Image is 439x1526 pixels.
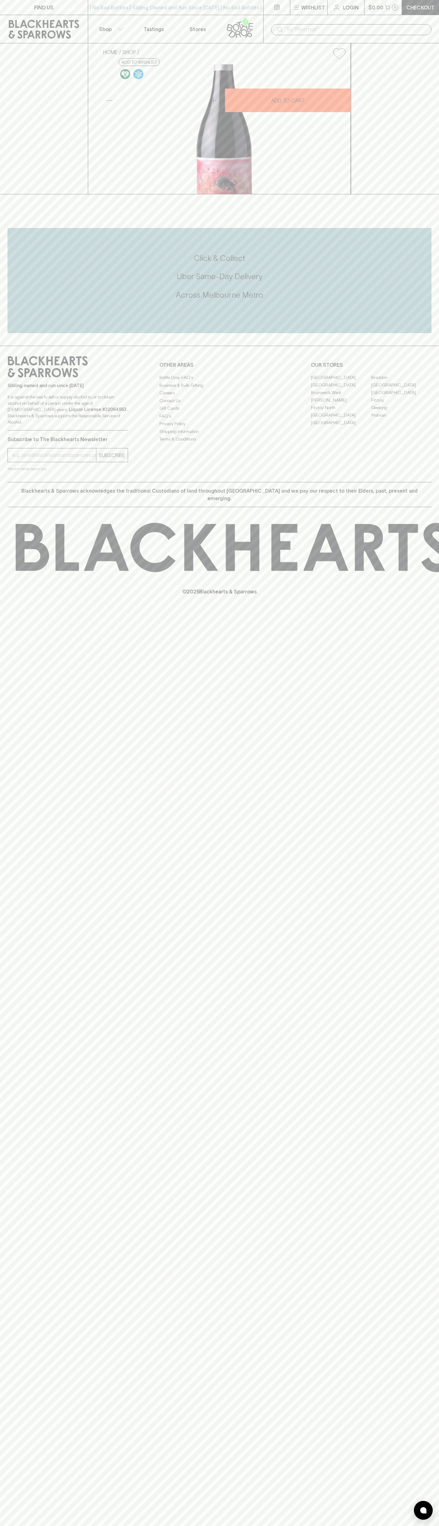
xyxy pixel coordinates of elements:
[176,15,220,43] a: Stores
[13,450,96,460] input: e.g. jane@blackheartsandsparrows.com.au
[301,4,325,11] p: Wishlist
[159,361,280,369] p: OTHER AREAS
[122,49,136,55] a: SHOP
[159,389,280,397] a: Careers
[225,89,351,112] button: ADD TO CART
[311,381,371,389] a: [GEOGRAPHIC_DATA]
[133,69,143,79] img: Chilled Red
[343,4,359,11] p: Login
[311,411,371,419] a: [GEOGRAPHIC_DATA]
[69,407,126,412] strong: Liquor License #32064953
[159,381,280,389] a: Business & Bulk Gifting
[190,25,206,33] p: Stores
[8,394,128,425] p: It is against the law to sell or supply alcohol to, or to obtain alcohol on behalf of a person un...
[8,253,431,263] h5: Click & Collect
[331,46,348,62] button: Add to wishlist
[371,396,431,404] a: Fitzroy
[96,448,128,462] button: SUBSCRIBE
[12,487,427,502] p: Blackhearts & Sparrows acknowledges the traditional Custodians of land throughout [GEOGRAPHIC_DAT...
[159,436,280,443] a: Terms & Conditions
[271,97,305,104] p: ADD TO CART
[371,404,431,411] a: Geelong
[368,4,383,11] p: $0.00
[286,24,426,35] input: Try "Pinot noir"
[8,436,128,443] p: Subscribe to The Blackhearts Newsletter
[311,419,371,426] a: [GEOGRAPHIC_DATA]
[311,389,371,396] a: Brunswick West
[420,1507,426,1513] img: bubble-icon
[8,290,431,300] h5: Across Melbourne Metro
[371,381,431,389] a: [GEOGRAPHIC_DATA]
[8,271,431,282] h5: Uber Same-Day Delivery
[371,411,431,419] a: Prahran
[311,361,431,369] p: OUR STORES
[311,374,371,381] a: [GEOGRAPHIC_DATA]
[99,452,125,459] p: SUBSCRIBE
[8,228,431,333] div: Call to action block
[159,405,280,412] a: Gift Cards
[371,389,431,396] a: [GEOGRAPHIC_DATA]
[159,412,280,420] a: FAQ's
[103,49,118,55] a: HOME
[159,420,280,428] a: Privacy Policy
[119,58,160,66] button: Add to wishlist
[159,397,280,404] a: Contact Us
[34,4,54,11] p: FIND US
[119,68,132,81] a: Made without the use of any animal products.
[132,15,176,43] a: Tastings
[371,374,431,381] a: Braddon
[99,25,112,33] p: Shop
[8,382,128,389] p: Sibling owned and run since [DATE]
[159,428,280,435] a: Shipping Information
[311,396,371,404] a: [PERSON_NAME]
[311,404,371,411] a: Fitzroy North
[88,15,132,43] button: Shop
[98,64,351,194] img: 40928.png
[406,4,435,11] p: Checkout
[132,68,145,81] a: Wonderful as is, but a slight chill will enhance the aromatics and give it a beautiful crunch.
[159,374,280,381] a: Bottle Drop FAQ's
[120,69,130,79] img: Vegan
[144,25,164,33] p: Tastings
[8,466,128,472] p: We will never spam you
[394,6,396,9] p: 0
